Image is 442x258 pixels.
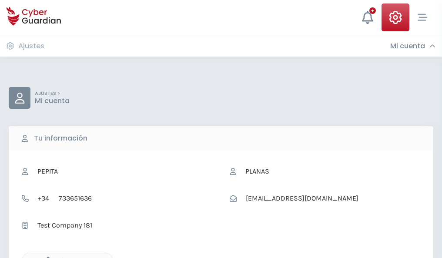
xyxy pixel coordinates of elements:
[35,97,70,105] p: Mi cuenta
[33,190,54,207] span: +34
[18,42,44,50] h3: Ajustes
[369,7,376,14] div: +
[34,133,87,144] b: Tu información
[54,190,212,207] input: Teléfono
[35,90,70,97] p: AJUSTES >
[390,42,425,50] h3: Mi cuenta
[390,42,435,50] div: Mi cuenta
